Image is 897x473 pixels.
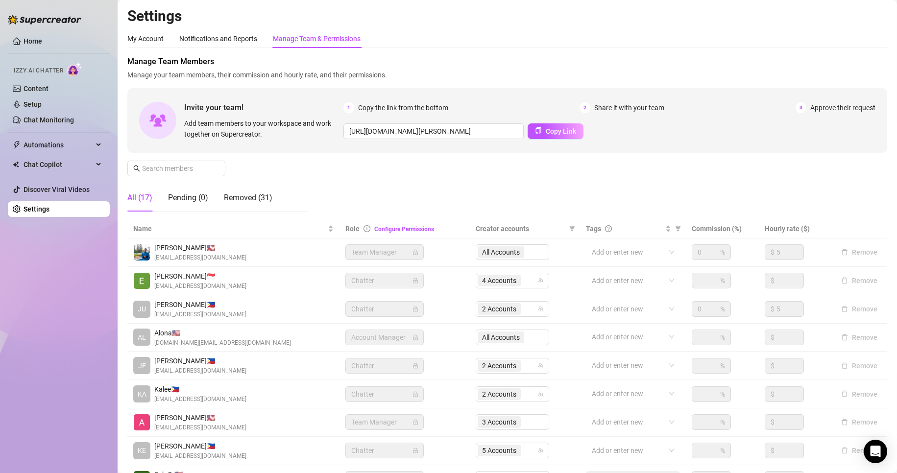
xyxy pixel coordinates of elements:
[127,7,887,25] h2: Settings
[134,244,150,260] img: Emad Ataei
[351,443,418,458] span: Chatter
[482,389,516,400] span: 2 Accounts
[796,102,806,113] span: 3
[374,226,434,233] a: Configure Permissions
[154,299,246,310] span: [PERSON_NAME] 🇵🇭
[538,391,544,397] span: team
[133,223,326,234] span: Name
[127,56,887,68] span: Manage Team Members
[528,123,583,139] button: Copy Link
[127,33,164,44] div: My Account
[138,360,146,371] span: JE
[8,15,81,24] img: logo-BBDzfeDw.svg
[412,391,418,397] span: lock
[24,85,48,93] a: Content
[24,186,90,193] a: Discover Viral Videos
[13,161,19,168] img: Chat Copilot
[154,423,246,432] span: [EMAIL_ADDRESS][DOMAIN_NAME]
[837,416,881,428] button: Remove
[24,137,93,153] span: Automations
[154,282,246,291] span: [EMAIL_ADDRESS][DOMAIN_NAME]
[476,223,565,234] span: Creator accounts
[351,273,418,288] span: Chatter
[759,219,831,238] th: Hourly rate ($)
[154,451,246,461] span: [EMAIL_ADDRESS][DOMAIN_NAME]
[351,330,418,345] span: Account Manager
[837,331,881,343] button: Remove
[837,246,881,258] button: Remove
[580,102,590,113] span: 2
[24,116,74,124] a: Chat Monitoring
[138,389,146,400] span: KA
[675,226,681,232] span: filter
[605,225,612,232] span: question-circle
[127,219,339,238] th: Name
[837,275,881,286] button: Remove
[13,141,21,149] span: thunderbolt
[810,102,875,113] span: Approve their request
[138,304,146,314] span: JU
[412,419,418,425] span: lock
[24,205,49,213] a: Settings
[478,388,521,400] span: 2 Accounts
[567,221,577,236] span: filter
[351,415,418,429] span: Team Manager
[138,445,146,456] span: KE
[538,448,544,453] span: team
[594,102,664,113] span: Share it with your team
[412,306,418,312] span: lock
[134,414,150,430] img: Alexicon Ortiaga
[673,221,683,236] span: filter
[24,157,93,172] span: Chat Copilot
[154,242,246,253] span: [PERSON_NAME] 🇺🇸
[24,100,42,108] a: Setup
[837,303,881,315] button: Remove
[154,271,246,282] span: [PERSON_NAME] 🇸🇬
[24,37,42,45] a: Home
[837,388,881,400] button: Remove
[184,101,343,114] span: Invite your team!
[142,163,212,174] input: Search members
[482,304,516,314] span: 2 Accounts
[478,303,521,315] span: 2 Accounts
[538,278,544,284] span: team
[837,360,881,372] button: Remove
[351,245,418,260] span: Team Manager
[412,278,418,284] span: lock
[154,384,246,395] span: Kalee 🇵🇭
[535,127,542,134] span: copy
[134,273,150,289] img: Eduardo Leon Jr
[184,118,339,140] span: Add team members to your workspace and work together on Supercreator.
[154,328,291,338] span: Alona 🇺🇸
[351,302,418,316] span: Chatter
[343,102,354,113] span: 1
[168,192,208,204] div: Pending (0)
[154,253,246,262] span: [EMAIL_ADDRESS][DOMAIN_NAME]
[482,275,516,286] span: 4 Accounts
[478,445,521,456] span: 5 Accounts
[351,358,418,373] span: Chatter
[686,219,758,238] th: Commission (%)
[154,338,291,348] span: [DOMAIN_NAME][EMAIL_ADDRESS][DOMAIN_NAME]
[569,226,575,232] span: filter
[482,360,516,371] span: 2 Accounts
[546,127,576,135] span: Copy Link
[133,165,140,172] span: search
[154,412,246,423] span: [PERSON_NAME] 🇺🇸
[412,334,418,340] span: lock
[138,332,146,343] span: AL
[154,355,246,366] span: [PERSON_NAME] 🇵🇭
[345,225,360,233] span: Role
[358,102,448,113] span: Copy the link from the bottom
[538,306,544,312] span: team
[482,445,516,456] span: 5 Accounts
[179,33,257,44] div: Notifications and Reports
[127,70,887,80] span: Manage your team members, their commission and hourly rate, and their permissions.
[538,363,544,369] span: team
[14,66,63,75] span: Izzy AI Chatter
[478,360,521,372] span: 2 Accounts
[154,395,246,404] span: [EMAIL_ADDRESS][DOMAIN_NAME]
[364,225,370,232] span: info-circle
[478,275,521,286] span: 4 Accounts
[412,448,418,453] span: lock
